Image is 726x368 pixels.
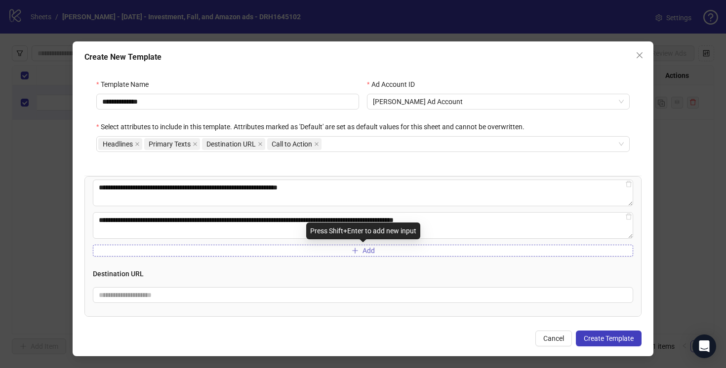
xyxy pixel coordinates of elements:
[272,139,312,149] span: Call to Action
[535,331,572,346] button: Cancel
[363,247,375,255] span: Add
[258,142,263,147] span: close
[636,51,644,59] span: close
[373,94,624,109] span: Dr. Harvey's Ad Account
[267,138,322,150] span: Call to Action
[543,334,564,342] span: Cancel
[206,139,256,149] span: Destination URL
[625,213,632,220] span: delete
[149,139,191,149] span: Primary Texts
[584,334,634,342] span: Create Template
[84,51,642,63] div: Create New Template
[632,47,647,63] button: Close
[96,121,531,132] label: Select attributes to include in this template. Attributes marked as 'Default' are set as default ...
[625,181,632,187] span: delete
[144,138,200,150] span: Primary Texts
[96,94,359,110] input: Template Name
[367,79,421,90] label: Ad Account ID
[306,222,420,239] div: Press Shift+Enter to add new input
[93,268,633,279] h4: Destination URL
[193,142,198,147] span: close
[93,245,633,257] button: Add
[202,138,265,150] span: Destination URL
[352,247,359,254] span: plus
[135,142,140,147] span: close
[576,331,642,346] button: Create Template
[314,142,319,147] span: close
[93,129,633,257] div: Multi-text input container - paste or copy values
[103,139,133,149] span: Headlines
[93,315,633,326] h4: Call to Action
[96,79,155,90] label: Template Name
[98,138,142,150] span: Headlines
[692,334,716,358] div: Open Intercom Messenger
